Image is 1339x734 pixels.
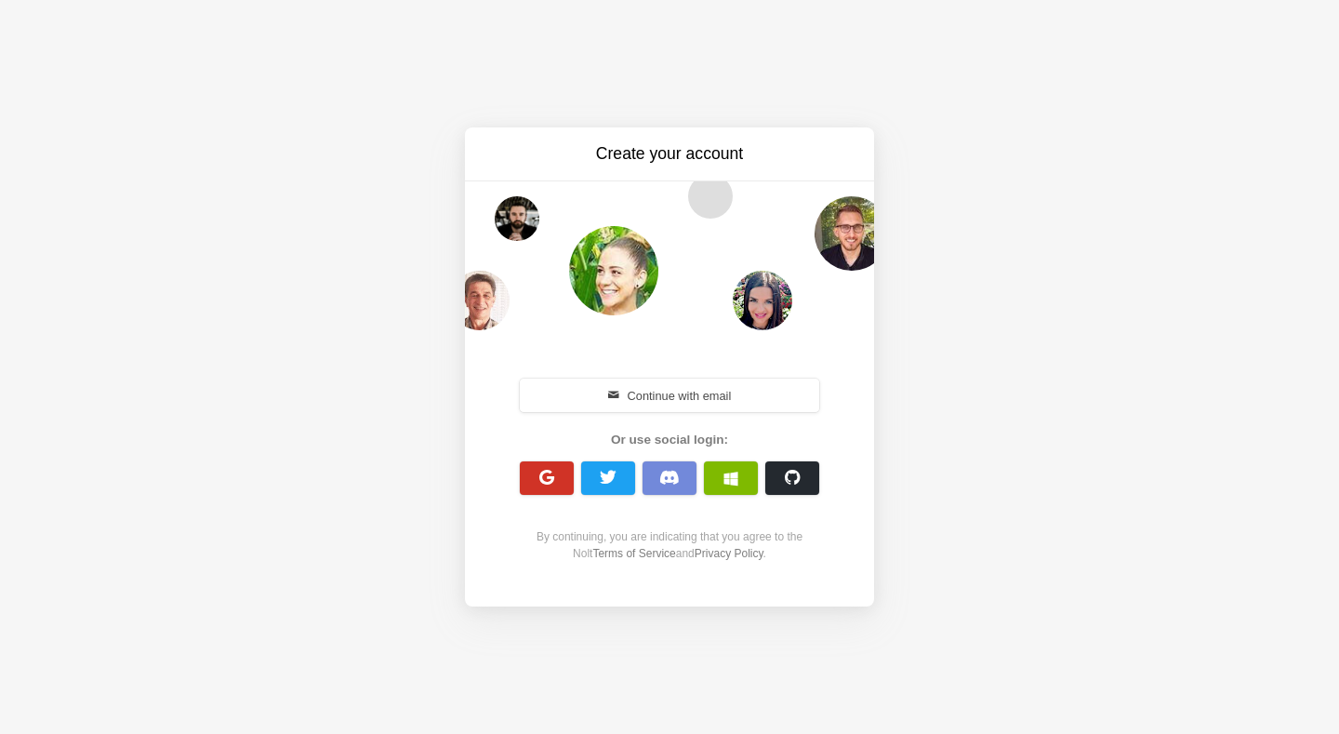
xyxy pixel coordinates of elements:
[695,547,763,560] a: Privacy Policy
[510,528,829,562] div: By continuing, you are indicating that you agree to the Nolt and .
[513,142,826,166] h3: Create your account
[520,379,819,412] button: Continue with email
[510,431,829,449] div: Or use social login:
[592,547,675,560] a: Terms of Service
